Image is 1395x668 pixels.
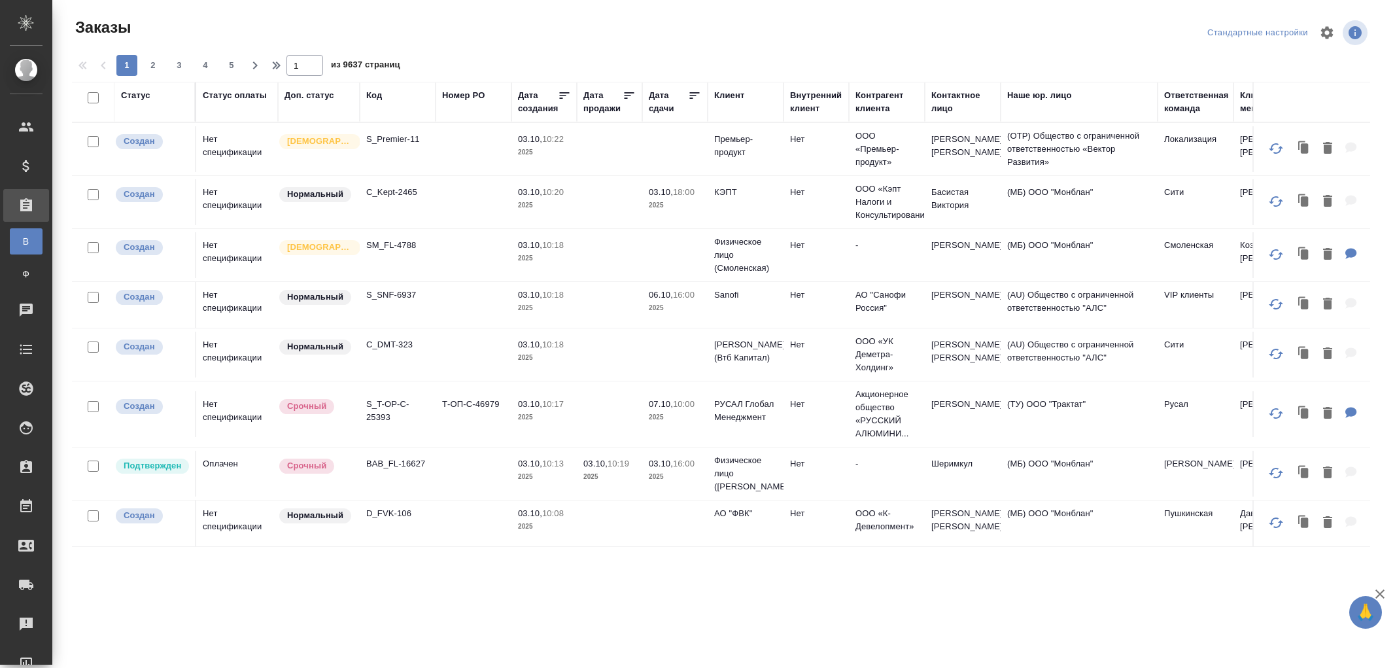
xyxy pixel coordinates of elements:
[1317,400,1339,427] button: Удалить
[114,186,188,203] div: Выставляется автоматически при создании заказа
[790,398,842,411] p: Нет
[366,289,429,302] p: S_SNF-6937
[855,130,918,169] p: ООО «Премьер-продукт»
[714,507,777,520] p: АО "ФВК"
[114,239,188,256] div: Выставляется автоматически при создании заказа
[790,289,842,302] p: Нет
[366,186,429,199] p: C_Kept-2465
[1233,232,1309,278] td: Козлова [PERSON_NAME]
[518,187,542,197] p: 03.10,
[1260,239,1292,270] button: Обновить
[1233,179,1309,225] td: [PERSON_NAME]
[518,89,558,115] div: Дата создания
[1233,391,1309,437] td: [PERSON_NAME]
[278,457,353,475] div: Выставляется автоматически, если на указанный объем услуг необходимо больше времени в стандартном...
[169,59,190,72] span: 3
[1164,89,1229,115] div: Ответственная команда
[1260,457,1292,489] button: Обновить
[287,459,326,472] p: Срочный
[855,183,918,222] p: ООО «Кэпт Налоги и Консультирование»
[542,134,564,144] p: 10:22
[1233,332,1309,378] td: [PERSON_NAME]
[649,399,673,409] p: 07.10,
[195,59,216,72] span: 4
[542,240,564,250] p: 10:18
[278,507,353,525] div: Статус по умолчанию для стандартных заказов
[714,454,777,493] p: Физическое лицо ([PERSON_NAME])
[196,332,278,378] td: Нет спецификации
[518,351,570,364] p: 2025
[114,338,188,356] div: Выставляется автоматически при создании заказа
[1158,391,1233,437] td: Русал
[1292,400,1317,427] button: Клонировать
[790,507,842,520] p: Нет
[790,89,842,115] div: Внутренний клиент
[542,399,564,409] p: 10:17
[366,89,382,102] div: Код
[124,241,155,254] p: Создан
[649,411,701,424] p: 2025
[1001,391,1158,437] td: (ТУ) ООО "Трактат"
[1260,507,1292,538] button: Обновить
[1240,89,1303,115] div: Клиентские менеджеры
[925,179,1001,225] td: Басистая Виктория
[855,289,918,315] p: АО "Санофи Россия"
[442,89,485,102] div: Номер PO
[1260,289,1292,320] button: Обновить
[10,228,43,255] a: В
[124,290,155,304] p: Создан
[1260,338,1292,370] button: Обновить
[583,89,623,115] div: Дата продажи
[1001,332,1158,378] td: (AU) Общество с ограниченной ответственностью "АЛС"
[1292,291,1317,318] button: Клонировать
[855,388,918,440] p: Акционерное общество «РУССКИЙ АЛЮМИНИ...
[1317,510,1339,536] button: Удалить
[1158,282,1233,328] td: VIP клиенты
[1292,135,1317,162] button: Клонировать
[278,239,353,256] div: Выставляется автоматически для первых 3 заказов нового контактного лица. Особое внимание
[542,508,564,518] p: 10:08
[518,146,570,159] p: 2025
[1292,241,1317,268] button: Клонировать
[366,133,429,146] p: S_Premier-11
[1292,341,1317,368] button: Клонировать
[649,187,673,197] p: 03.10,
[714,89,744,102] div: Клиент
[649,290,673,300] p: 06.10,
[542,340,564,349] p: 10:18
[1317,188,1339,215] button: Удалить
[649,302,701,315] p: 2025
[649,199,701,212] p: 2025
[10,261,43,287] a: Ф
[287,509,343,522] p: Нормальный
[124,340,155,353] p: Создан
[169,55,190,76] button: 3
[1158,179,1233,225] td: Сити
[1158,126,1233,172] td: Локализация
[278,133,353,150] div: Выставляется автоматически для первых 3 заказов нового контактного лица. Особое внимание
[714,133,777,159] p: Премьер-продукт
[855,239,918,252] p: -
[518,240,542,250] p: 03.10,
[124,188,155,201] p: Создан
[790,457,842,470] p: Нет
[114,398,188,415] div: Выставляется автоматически при создании заказа
[925,232,1001,278] td: [PERSON_NAME]
[1204,23,1311,43] div: split button
[714,338,777,364] p: [PERSON_NAME] (Втб Капитал)
[1260,133,1292,164] button: Обновить
[366,457,429,470] p: BAB_FL-16627
[1233,501,1309,546] td: Давыдова [PERSON_NAME]
[143,59,164,72] span: 2
[278,338,353,356] div: Статус по умолчанию для стандартных заказов
[1007,89,1072,102] div: Наше юр. лицо
[1292,460,1317,487] button: Клонировать
[518,340,542,349] p: 03.10,
[518,459,542,468] p: 03.10,
[203,89,267,102] div: Статус оплаты
[925,126,1001,172] td: [PERSON_NAME] [PERSON_NAME]
[518,508,542,518] p: 03.10,
[114,457,188,475] div: Выставляет КМ после уточнения всех необходимых деталей и получения согласия клиента на запуск. С ...
[925,451,1001,497] td: Шеримкул
[196,126,278,172] td: Нет спецификации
